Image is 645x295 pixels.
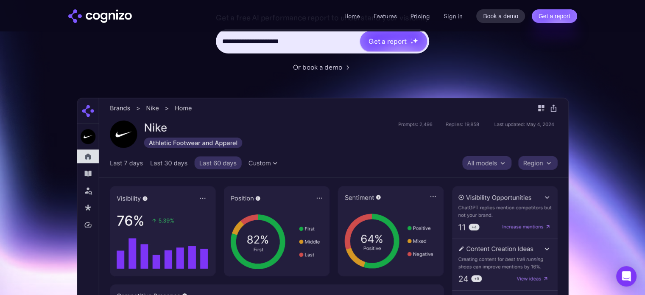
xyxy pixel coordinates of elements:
img: cognizo logo [68,9,132,23]
img: star [410,38,412,39]
a: home [68,9,132,23]
a: Sign in [444,11,463,21]
img: star [413,38,418,43]
a: Get a report [532,9,577,23]
div: Open Intercom Messenger [616,266,637,287]
a: Or book a demo [293,62,352,72]
a: Home [344,12,360,20]
a: Pricing [410,12,430,20]
a: Get a reportstarstarstar [359,30,428,52]
a: Features [374,12,397,20]
div: Get a report [369,36,407,46]
img: star [410,41,413,44]
div: Or book a demo [293,62,342,72]
a: Book a demo [476,9,525,23]
form: Hero URL Input Form [216,11,429,58]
